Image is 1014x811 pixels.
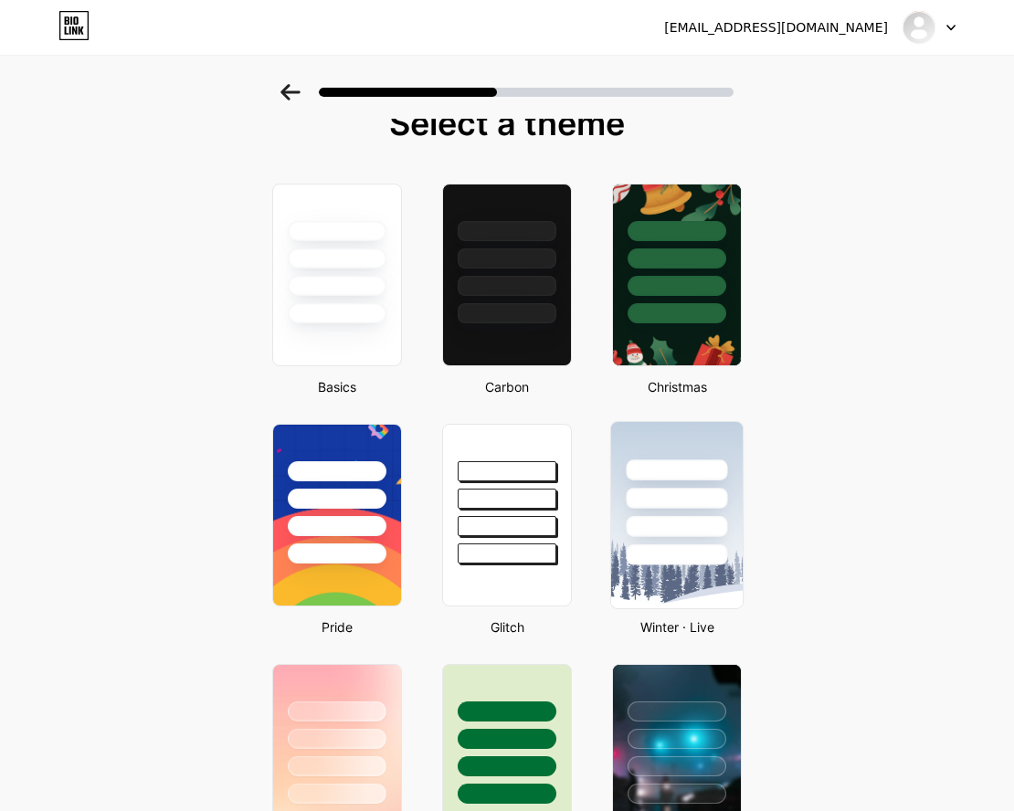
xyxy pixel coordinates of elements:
div: Christmas [607,377,747,396]
div: Pride [267,617,407,637]
div: Basics [267,377,407,396]
div: Glitch [437,617,577,637]
img: todatop [902,10,936,45]
div: Select a theme [265,105,749,142]
div: [EMAIL_ADDRESS][DOMAIN_NAME] [664,18,888,37]
div: Winter · Live [607,617,747,637]
img: snowy.png [611,422,743,608]
div: Carbon [437,377,577,396]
